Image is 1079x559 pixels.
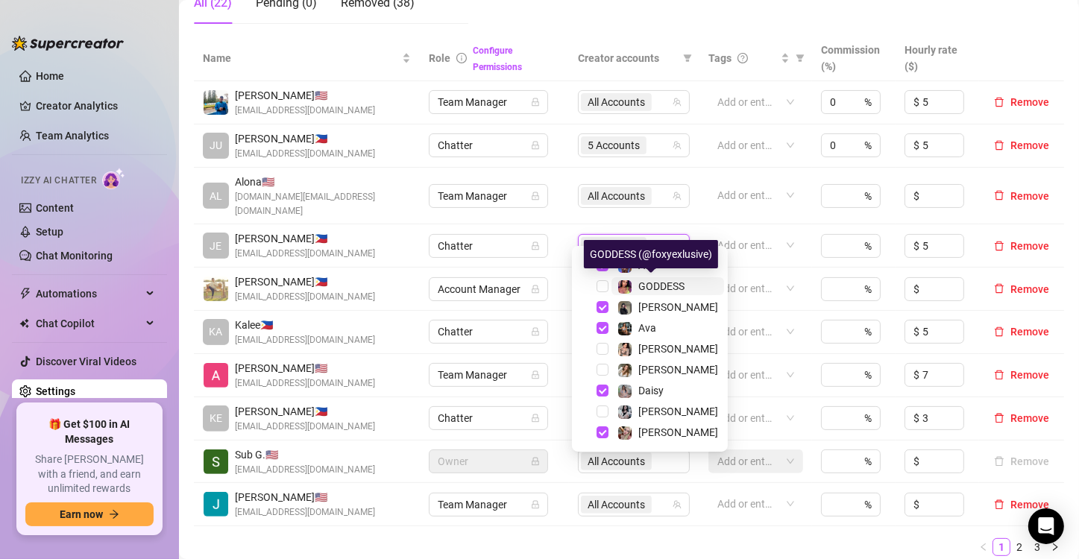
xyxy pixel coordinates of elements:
[1011,539,1028,555] a: 2
[673,500,682,509] span: team
[1028,508,1064,544] div: Open Intercom Messenger
[638,385,664,397] span: Daisy
[988,452,1055,470] button: Remove
[680,47,695,69] span: filter
[531,370,540,379] span: lock
[36,226,63,238] a: Setup
[19,318,29,329] img: Chat Copilot
[1010,369,1049,381] span: Remove
[994,190,1004,200] span: delete
[235,376,375,391] span: [EMAIL_ADDRESS][DOMAIN_NAME]
[793,47,808,69] span: filter
[438,278,539,300] span: Account Manager
[36,385,75,397] a: Settings
[597,426,608,438] span: Select tree node
[994,241,1004,251] span: delete
[975,538,993,556] li: Previous Page
[1051,543,1060,552] span: right
[235,190,411,218] span: [DOMAIN_NAME][EMAIL_ADDRESS][DOMAIN_NAME]
[531,457,540,466] span: lock
[588,137,640,154] span: 5 Accounts
[993,539,1010,555] a: 1
[578,50,677,66] span: Creator accounts
[581,136,647,154] span: 5 Accounts
[1010,96,1049,108] span: Remove
[1010,499,1049,511] span: Remove
[204,363,228,388] img: Alexicon Ortiaga
[581,237,647,255] span: 6 Accounts
[597,364,608,376] span: Select tree node
[1046,538,1064,556] button: right
[438,450,539,473] span: Owner
[581,93,652,111] span: All Accounts
[994,326,1004,337] span: delete
[618,385,632,398] img: Daisy
[994,140,1004,151] span: delete
[737,53,748,63] span: question-circle
[597,280,608,292] span: Select tree node
[438,407,539,429] span: Chatter
[988,496,1055,514] button: Remove
[438,235,539,257] span: Chatter
[638,364,718,376] span: [PERSON_NAME]
[235,463,375,477] span: [EMAIL_ADDRESS][DOMAIN_NAME]
[531,327,540,336] span: lock
[36,356,136,367] a: Discover Viral Videos
[581,187,652,205] span: All Accounts
[994,283,1004,294] span: delete
[21,174,96,188] span: Izzy AI Chatter
[102,168,125,189] img: AI Chatter
[994,97,1004,107] span: delete
[235,230,375,247] span: [PERSON_NAME] 🇵🇭
[1010,412,1049,424] span: Remove
[531,241,540,250] span: lock
[36,202,74,214] a: Content
[204,492,228,517] img: Jodi
[673,141,682,150] span: team
[109,509,119,519] span: arrow-right
[597,405,608,417] span: Select tree node
[36,94,155,118] a: Creator Analytics
[638,426,718,438] span: [PERSON_NAME]
[896,36,979,81] th: Hourly rate ($)
[438,134,539,157] span: Chatter
[597,322,608,334] span: Select tree node
[618,405,632,419] img: Sadie
[638,301,718,313] span: [PERSON_NAME]
[25,417,154,446] span: 🎁 Get $100 in AI Messages
[1010,283,1049,295] span: Remove
[531,500,540,509] span: lock
[796,54,805,63] span: filter
[673,192,682,200] span: team
[588,94,645,110] span: All Accounts
[531,192,540,200] span: lock
[235,446,375,463] span: Sub G. 🇺🇸
[194,36,420,81] th: Name
[235,130,375,147] span: [PERSON_NAME] 🇵🇭
[36,130,109,142] a: Team Analytics
[975,538,993,556] button: left
[235,274,375,290] span: [PERSON_NAME] 🇵🇭
[597,301,608,313] span: Select tree node
[994,413,1004,423] span: delete
[988,136,1055,154] button: Remove
[988,187,1055,205] button: Remove
[993,538,1010,556] li: 1
[473,45,522,72] a: Configure Permissions
[812,36,896,81] th: Commission (%)
[1010,326,1049,338] span: Remove
[708,50,732,66] span: Tags
[588,238,640,254] span: 6 Accounts
[1029,539,1045,555] a: 3
[203,50,399,66] span: Name
[36,312,142,335] span: Chat Copilot
[12,36,124,51] img: logo-BBDzfeDw.svg
[438,364,539,386] span: Team Manager
[235,489,375,505] span: [PERSON_NAME] 🇺🇸
[235,87,375,104] span: [PERSON_NAME] 🇺🇸
[988,409,1055,427] button: Remove
[618,301,632,315] img: Anna
[210,238,222,254] span: JE
[438,493,539,516] span: Team Manager
[235,104,375,118] span: [EMAIL_ADDRESS][DOMAIN_NAME]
